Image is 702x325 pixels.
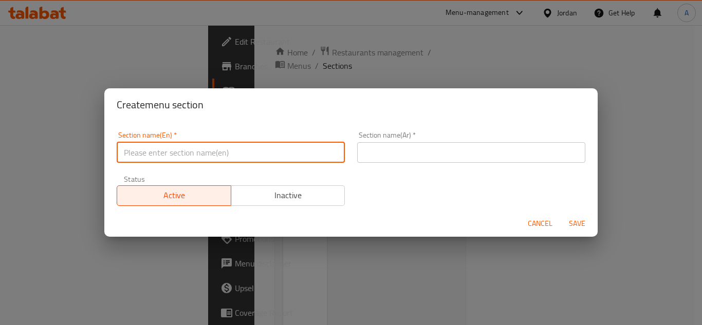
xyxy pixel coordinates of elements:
[117,97,585,113] h2: Create menu section
[121,188,227,203] span: Active
[117,142,345,163] input: Please enter section name(en)
[524,214,557,233] button: Cancel
[231,185,345,206] button: Inactive
[561,214,594,233] button: Save
[117,185,231,206] button: Active
[528,217,552,230] span: Cancel
[357,142,585,163] input: Please enter section name(ar)
[235,188,341,203] span: Inactive
[565,217,589,230] span: Save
